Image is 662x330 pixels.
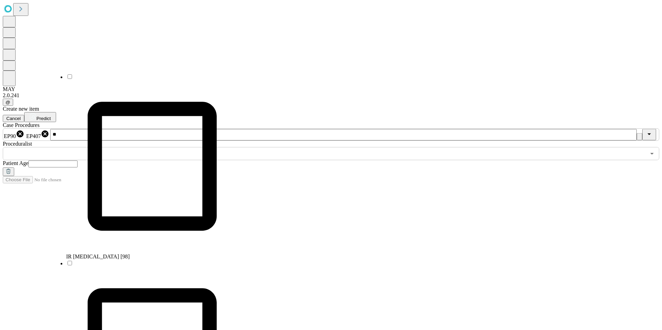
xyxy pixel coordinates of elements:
button: Close [642,129,656,140]
button: Open [647,149,657,158]
span: Patient Age [3,160,28,166]
button: Cancel [3,115,24,122]
div: EP90 [4,130,24,139]
span: @ [6,100,10,105]
span: Cancel [6,116,21,121]
span: IR [MEDICAL_DATA] [98] [66,254,130,259]
span: EP407 [26,133,41,139]
span: Scheduled Procedure [3,122,39,128]
span: Proceduralist [3,141,32,147]
div: 2.0.241 [3,92,659,99]
button: Clear [637,133,642,140]
span: Predict [36,116,51,121]
div: EP407 [26,130,50,139]
button: @ [3,99,13,106]
span: Create new item [3,106,39,112]
button: Predict [24,112,56,122]
span: EP90 [4,133,16,139]
div: MAY [3,86,659,92]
